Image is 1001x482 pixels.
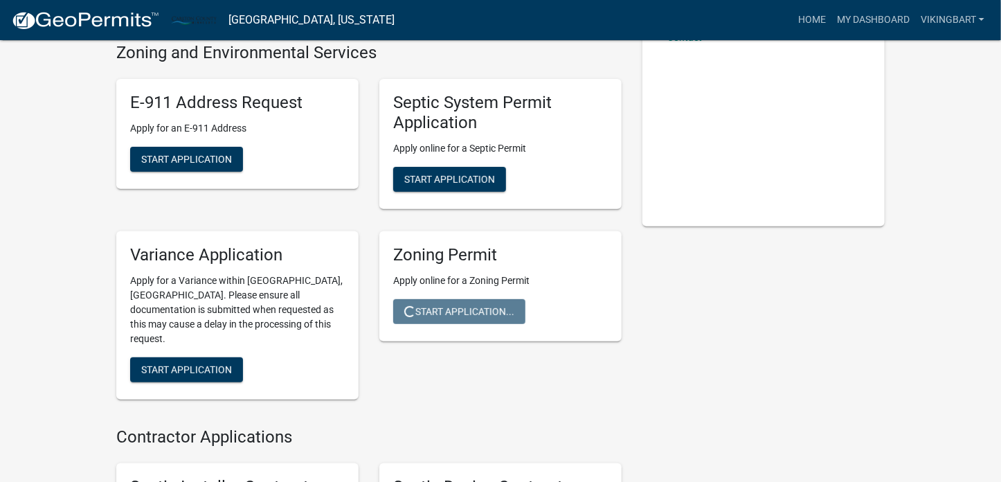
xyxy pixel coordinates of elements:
[393,167,506,192] button: Start Application
[393,93,608,133] h5: Septic System Permit Application
[141,364,232,375] span: Start Application
[130,245,345,265] h5: Variance Application
[393,299,525,324] button: Start Application...
[130,274,345,346] p: Apply for a Variance within [GEOGRAPHIC_DATA], [GEOGRAPHIC_DATA]. Please ensure all documentation...
[170,10,217,29] img: Carlton County, Minnesota
[116,43,622,63] h4: Zoning and Environmental Services
[793,7,831,33] a: Home
[915,7,990,33] a: VikingBart
[831,7,915,33] a: My Dashboard
[404,305,514,316] span: Start Application...
[141,154,232,165] span: Start Application
[130,147,243,172] button: Start Application
[393,245,608,265] h5: Zoning Permit
[228,8,395,32] a: [GEOGRAPHIC_DATA], [US_STATE]
[393,141,608,156] p: Apply online for a Septic Permit
[130,357,243,382] button: Start Application
[393,274,608,288] p: Apply online for a Zoning Permit
[404,173,495,184] span: Start Application
[130,93,345,113] h5: E-911 Address Request
[130,121,345,136] p: Apply for an E-911 Address
[116,427,622,447] h4: Contractor Applications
